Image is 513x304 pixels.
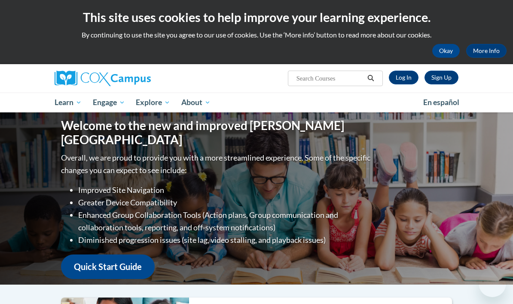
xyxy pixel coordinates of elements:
[48,93,465,112] div: Main menu
[61,118,373,147] h1: Welcome to the new and improved [PERSON_NAME][GEOGRAPHIC_DATA]
[78,196,373,209] li: Greater Device Compatibility
[432,44,460,58] button: Okay
[181,97,211,108] span: About
[55,71,151,86] img: Cox Campus
[87,93,131,112] a: Engage
[78,209,373,234] li: Enhanced Group Collaboration Tools (Action plans, Group communication and collaboration tools, re...
[130,93,176,112] a: Explore
[61,254,155,279] a: Quick Start Guide
[296,73,364,84] input: Search Courses
[479,270,506,297] iframe: Button to launch messaging window
[424,71,458,84] a: Register
[466,44,507,58] a: More Info
[78,234,373,246] li: Diminished progression issues (site lag, video stalling, and playback issues)
[389,71,418,84] a: Log In
[78,184,373,196] li: Improved Site Navigation
[61,152,373,177] p: Overall, we are proud to provide you with a more streamlined experience. Some of the specific cha...
[93,97,125,108] span: Engage
[364,73,377,84] button: Search
[423,98,459,107] span: En español
[136,97,170,108] span: Explore
[6,9,507,26] h2: This site uses cookies to help improve your learning experience.
[176,93,216,112] a: About
[49,93,87,112] a: Learn
[55,97,82,108] span: Learn
[55,71,180,86] a: Cox Campus
[418,93,465,112] a: En español
[6,30,507,40] p: By continuing to use the site you agree to our use of cookies. Use the ‘More info’ button to read...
